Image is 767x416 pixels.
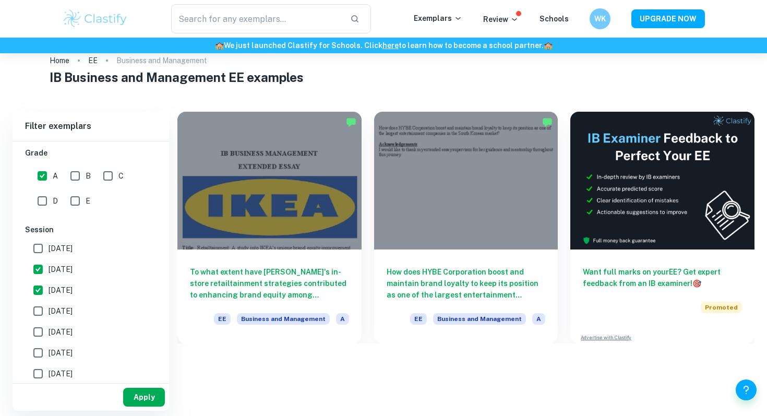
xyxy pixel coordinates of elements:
span: [DATE] [49,305,73,317]
h6: WK [594,13,606,25]
span: Business and Management [433,313,526,325]
button: UPGRADE NOW [631,9,705,28]
span: Promoted [701,302,742,313]
a: How does HYBE Corporation boost and maintain brand loyalty to keep its position as one of the lar... [374,112,558,343]
span: [DATE] [49,284,73,296]
h6: Grade [25,147,157,159]
span: A [53,170,58,182]
button: Help and Feedback [736,379,757,400]
span: [DATE] [49,326,73,338]
h6: Filter exemplars [13,112,169,141]
h6: We just launched Clastify for Schools. Click to learn how to become a school partner. [2,40,765,51]
a: here [382,41,399,50]
a: Advertise with Clastify [581,334,631,341]
button: Apply [123,388,165,407]
img: Marked [542,117,553,127]
a: EE [88,53,98,68]
a: To what extent have [PERSON_NAME]'s in-store retailtainment strategies contributed to enhancing b... [177,112,362,343]
h6: Want full marks on your EE ? Get expert feedback from an IB examiner! [583,266,742,289]
span: B [86,170,91,182]
span: 🎯 [692,279,701,288]
button: WK [590,8,610,29]
a: Home [50,53,69,68]
a: Schools [540,15,569,23]
span: 🏫 [544,41,553,50]
span: [DATE] [49,347,73,359]
h1: IB Business and Management EE examples [50,68,717,87]
h6: To what extent have [PERSON_NAME]'s in-store retailtainment strategies contributed to enhancing b... [190,266,349,301]
span: A [336,313,349,325]
span: A [532,313,545,325]
h6: Session [25,224,157,235]
span: C [118,170,124,182]
span: EE [410,313,427,325]
span: D [53,195,58,207]
input: Search for any exemplars... [171,4,342,33]
span: 🏫 [215,41,224,50]
span: Business and Management [237,313,330,325]
img: Clastify logo [62,8,128,29]
p: Business and Management [116,55,207,66]
span: [DATE] [49,368,73,379]
img: Marked [346,117,356,127]
img: Thumbnail [570,112,754,249]
span: [DATE] [49,264,73,275]
p: Review [483,14,519,25]
span: E [86,195,90,207]
span: EE [214,313,231,325]
p: Exemplars [414,13,462,24]
a: Want full marks on yourEE? Get expert feedback from an IB examiner!PromotedAdvertise with Clastify [570,112,754,343]
h6: How does HYBE Corporation boost and maintain brand loyalty to keep its position as one of the lar... [387,266,546,301]
span: [DATE] [49,243,73,254]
